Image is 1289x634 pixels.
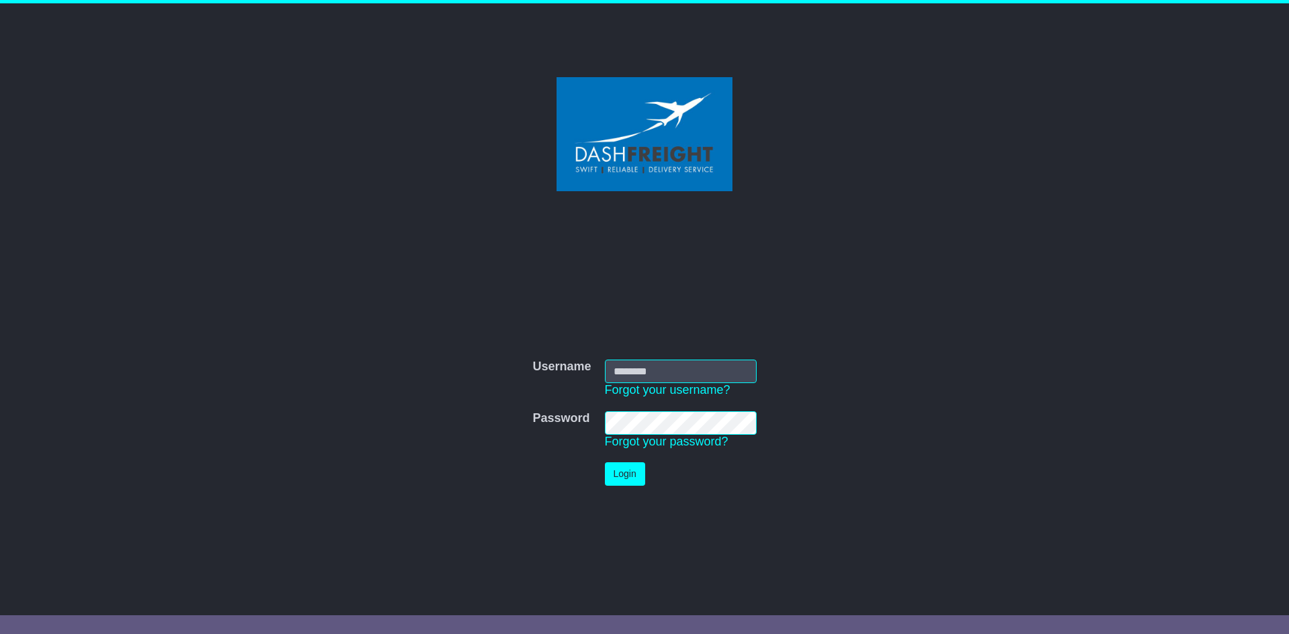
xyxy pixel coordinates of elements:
label: Password [532,411,589,426]
a: Forgot your password? [605,435,728,448]
button: Login [605,462,645,486]
label: Username [532,360,591,374]
img: Dash Freight [557,77,732,191]
a: Forgot your username? [605,383,730,397]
